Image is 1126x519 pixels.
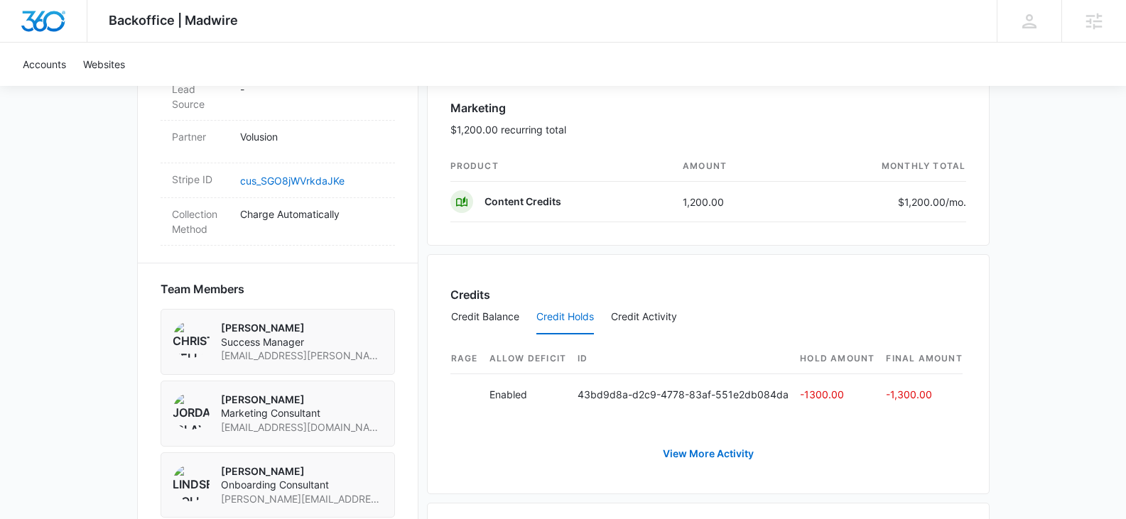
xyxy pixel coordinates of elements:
div: Lead Source- [161,73,395,121]
span: Onboarding Consultant [221,478,383,492]
button: Credit Balance [451,300,519,334]
p: Enabled [489,387,567,402]
a: Accounts [14,43,75,86]
a: View More Activity [649,437,768,471]
span: Team Members [161,280,244,297]
p: $1,200.00 recurring total [450,122,566,137]
th: amount [671,151,793,182]
p: Content Credits [484,195,561,209]
p: [PERSON_NAME] [221,393,383,407]
p: -1300.00 [800,387,875,402]
dt: Lead Source [172,82,229,111]
span: Marketing Consultant [221,406,383,420]
span: Backoffice | Madwire [109,13,238,28]
img: Christian Kellogg [173,321,210,358]
div: PartnerVolusion [161,121,395,163]
td: 1,200.00 [671,182,793,222]
a: cus_SGO8jWVrkdaJKe [240,175,345,187]
button: Credit Holds [536,300,594,334]
span: Success Manager [221,335,383,349]
div: Stripe IDcus_SGO8jWVrkdaJKe [161,163,395,198]
p: Volusion [240,129,384,144]
p: - [240,82,384,97]
span: Allow Deficit [489,352,567,365]
h3: Credits [450,286,490,303]
p: Charge Automatically [240,207,384,222]
p: [PERSON_NAME] [221,464,383,479]
dt: Stripe ID [172,172,229,187]
th: product [450,151,672,182]
span: [EMAIL_ADDRESS][PERSON_NAME][DOMAIN_NAME] [221,349,383,363]
span: Final Amount [886,352,962,365]
p: -1,300.00 [886,387,962,402]
img: Lindsey Collett [173,464,210,501]
span: [PERSON_NAME][EMAIL_ADDRESS][PERSON_NAME][DOMAIN_NAME] [221,492,383,506]
p: 43bd9d8a-d2c9-4778-83af-551e2db084da [578,387,789,402]
span: [EMAIL_ADDRESS][DOMAIN_NAME] [221,420,383,435]
dt: Partner [172,129,229,144]
p: [PERSON_NAME] [221,321,383,335]
span: /mo. [946,196,966,208]
div: Collection MethodCharge Automatically [161,198,395,246]
h3: Marketing [450,99,566,116]
span: ID [578,352,789,365]
a: Websites [75,43,134,86]
img: Jordan Clay [173,393,210,430]
p: $1,200.00 [898,195,966,209]
span: Hold Amount [800,352,875,365]
th: monthly total [793,151,966,182]
button: Credit Activity [611,300,677,334]
dt: Collection Method [172,207,229,236]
